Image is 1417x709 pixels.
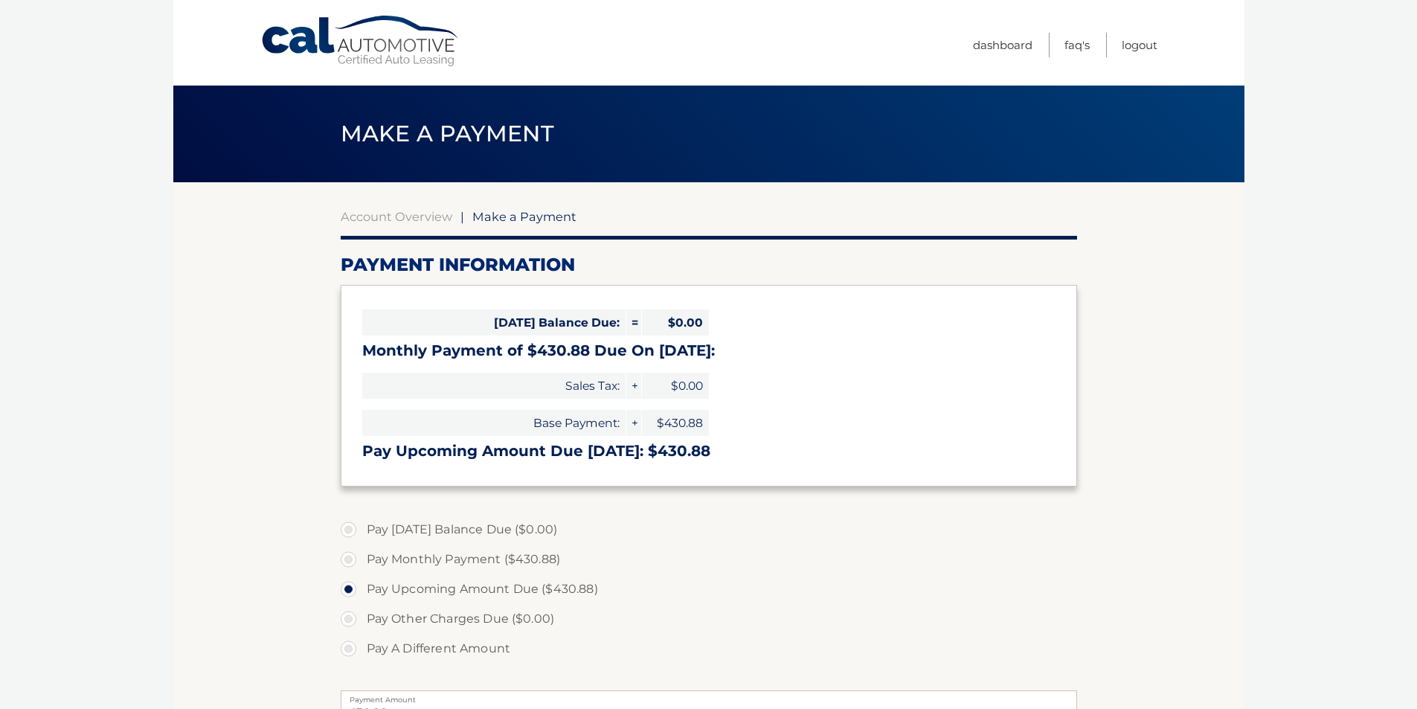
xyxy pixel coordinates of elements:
[341,254,1077,276] h2: Payment Information
[472,209,576,224] span: Make a Payment
[973,33,1032,57] a: Dashboard
[626,373,641,399] span: +
[341,690,1077,702] label: Payment Amount
[341,634,1077,664] label: Pay A Different Amount
[1064,33,1090,57] a: FAQ's
[341,120,554,147] span: Make a Payment
[626,309,641,336] span: =
[642,309,709,336] span: $0.00
[362,442,1055,461] h3: Pay Upcoming Amount Due [DATE]: $430.88
[642,410,709,436] span: $430.88
[260,15,461,68] a: Cal Automotive
[341,209,452,224] a: Account Overview
[362,373,626,399] span: Sales Tax:
[341,574,1077,604] label: Pay Upcoming Amount Due ($430.88)
[341,545,1077,574] label: Pay Monthly Payment ($430.88)
[341,604,1077,634] label: Pay Other Charges Due ($0.00)
[362,309,626,336] span: [DATE] Balance Due:
[362,341,1055,360] h3: Monthly Payment of $430.88 Due On [DATE]:
[1122,33,1157,57] a: Logout
[341,515,1077,545] label: Pay [DATE] Balance Due ($0.00)
[460,209,464,224] span: |
[362,410,626,436] span: Base Payment:
[626,410,641,436] span: +
[642,373,709,399] span: $0.00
